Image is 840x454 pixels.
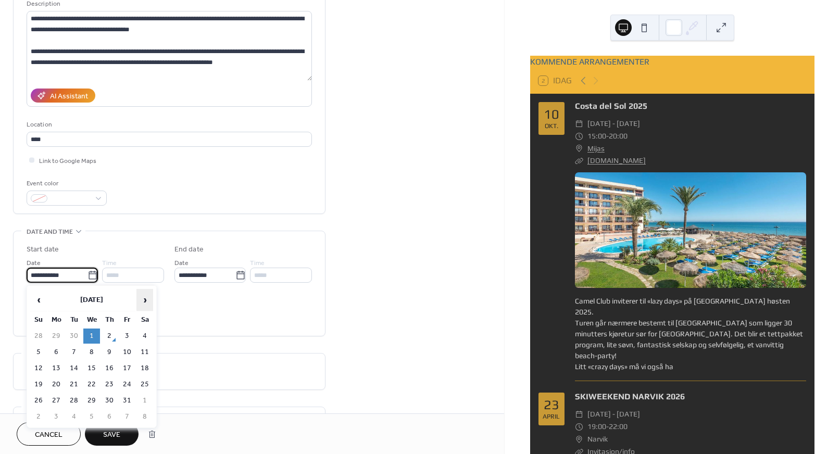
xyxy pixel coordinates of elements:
[543,413,560,420] div: april
[66,393,82,408] td: 28
[609,130,628,143] span: 20:00
[101,312,118,327] th: Th
[66,361,82,376] td: 14
[136,312,153,327] th: Sa
[27,119,310,130] div: Location
[30,393,47,408] td: 26
[48,377,65,392] td: 20
[48,329,65,344] td: 29
[30,377,47,392] td: 19
[575,101,647,111] a: Costa del Sol 2025
[48,361,65,376] td: 13
[30,361,47,376] td: 12
[83,345,100,360] td: 8
[587,421,606,433] span: 19:00
[83,377,100,392] td: 22
[83,361,100,376] td: 15
[27,226,73,237] span: Date and time
[137,289,153,310] span: ›
[48,393,65,408] td: 27
[606,130,609,143] span: -
[575,408,583,421] div: ​
[83,329,100,344] td: 1
[101,345,118,360] td: 9
[101,409,118,424] td: 6
[587,143,605,155] a: Mijas
[575,392,685,401] a: SKIWEEKEND NARVIK 2026
[83,393,100,408] td: 29
[119,409,135,424] td: 7
[102,258,117,269] span: Time
[530,56,814,68] div: KOMMENDE ARRANGEMENTER
[30,409,47,424] td: 2
[27,178,105,189] div: Event color
[27,244,59,255] div: Start date
[66,345,82,360] td: 7
[31,89,95,103] button: AI Assistant
[174,244,204,255] div: End date
[66,377,82,392] td: 21
[119,312,135,327] th: Fr
[101,393,118,408] td: 30
[66,329,82,344] td: 30
[575,130,583,143] div: ​
[119,345,135,360] td: 10
[101,377,118,392] td: 23
[48,409,65,424] td: 3
[587,118,640,130] span: [DATE] - [DATE]
[119,377,135,392] td: 24
[136,329,153,344] td: 4
[30,345,47,360] td: 5
[136,409,153,424] td: 8
[48,312,65,327] th: Mo
[544,108,559,121] div: 10
[39,156,96,167] span: Link to Google Maps
[35,430,62,440] span: Cancel
[66,409,82,424] td: 4
[30,329,47,344] td: 28
[83,312,100,327] th: We
[119,361,135,376] td: 17
[174,258,189,269] span: Date
[27,258,41,269] span: Date
[250,258,265,269] span: Time
[83,409,100,424] td: 5
[136,377,153,392] td: 25
[575,296,806,372] div: Camel Club inviterer til «lazy days» på [GEOGRAPHIC_DATA] høsten 2025. Turen går nærmere bestemt ...
[587,156,646,165] a: [DOMAIN_NAME]
[587,433,608,446] span: Narvik
[575,421,583,433] div: ​
[85,422,139,446] button: Save
[103,430,120,440] span: Save
[136,393,153,408] td: 1
[575,155,583,167] div: ​
[66,312,82,327] th: Tu
[119,393,135,408] td: 31
[575,433,583,446] div: ​
[48,345,65,360] td: 6
[609,421,628,433] span: 22:00
[545,123,558,130] div: okt.
[101,329,118,344] td: 2
[31,289,46,310] span: ‹
[101,361,118,376] td: 16
[48,289,135,311] th: [DATE]
[136,345,153,360] td: 11
[587,408,640,421] span: [DATE] - [DATE]
[587,130,606,143] span: 15:00
[17,422,81,446] button: Cancel
[136,361,153,376] td: 18
[50,91,88,102] div: AI Assistant
[544,398,559,411] div: 23
[119,329,135,344] td: 3
[30,312,47,327] th: Su
[575,143,583,155] div: ​
[606,421,609,433] span: -
[575,118,583,130] div: ​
